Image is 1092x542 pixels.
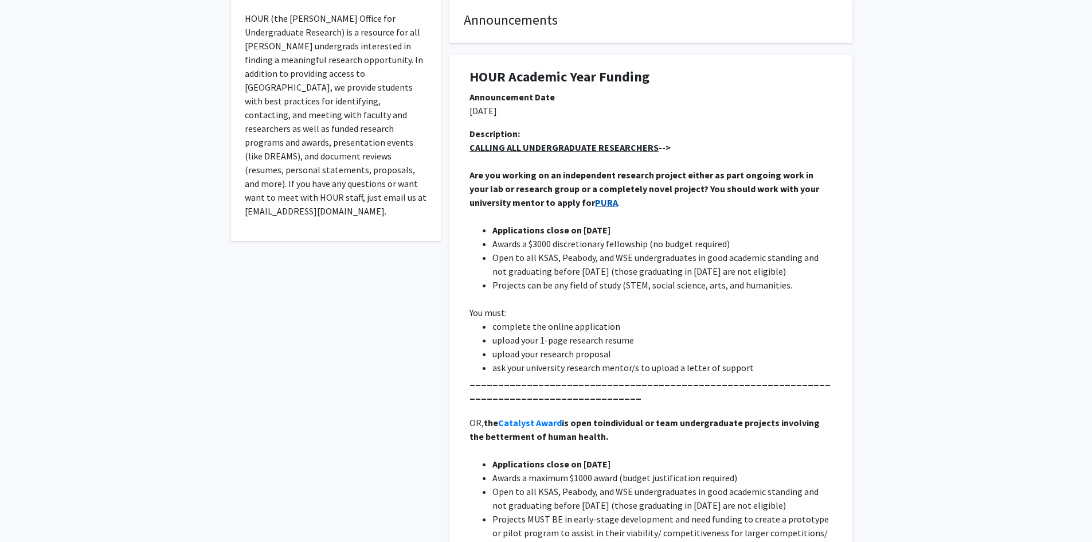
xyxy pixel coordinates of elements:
p: [DATE] [469,104,832,118]
a: Catalyst Award [498,417,562,428]
div: Announcement Date [469,90,832,104]
strong: is open to [562,417,603,428]
li: Open to all KSAS, Peabody, and WSE undergraduates in good academic standing and not graduating be... [492,251,832,278]
li: Projects can be any field of study (STEM, social science, arts, and humanities. [492,278,832,292]
li: upload your research proposal [492,347,832,361]
strong: Applications close on [DATE] [492,224,610,236]
strong: Applications close on [DATE] [492,458,610,470]
strong: the [484,417,498,428]
h1: HOUR Academic Year Funding [469,69,832,85]
a: PURA [595,197,618,208]
strong: --> [469,142,671,153]
strong: _____________________________________________________________________________________________ [469,376,831,401]
strong: Are you working on an independent research project either as part ongoing work in your lab or res... [469,169,821,208]
h4: Announcements [464,12,838,29]
li: Awards a $3000 discretionary fellowship (no budget required) [492,237,832,251]
div: Description: [469,127,832,141]
p: HOUR (the [PERSON_NAME] Office for Undergraduate Research) is a resource for all [PERSON_NAME] un... [245,11,428,218]
p: . [469,168,832,209]
p: You must: [469,306,832,319]
strong: individual or team undergraduate projects involving the betterment of human health. [469,417,821,442]
li: Open to all KSAS, Peabody, and WSE undergraduates in good academic standing and not graduating be... [492,485,832,512]
u: CALLING ALL UNDERGRADUATE RESEARCHERS [469,142,659,153]
p: OR, [469,416,832,443]
li: complete the online application [492,319,832,333]
li: Awards a maximum $1000 award (budget justification required) [492,471,832,485]
li: ask your university research mentor/s to upload a letter of support [492,361,832,375]
li: upload your 1-page research resume [492,333,832,347]
iframe: Chat [9,490,49,533]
